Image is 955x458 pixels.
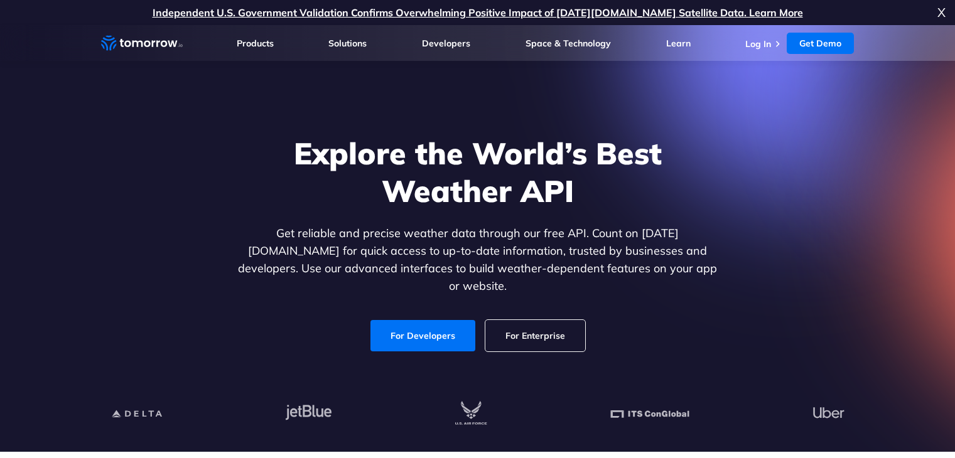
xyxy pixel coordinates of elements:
[787,33,854,54] a: Get Demo
[101,34,183,53] a: Home link
[235,225,720,295] p: Get reliable and precise weather data through our free API. Count on [DATE][DOMAIN_NAME] for quic...
[153,6,803,19] a: Independent U.S. Government Validation Confirms Overwhelming Positive Impact of [DATE][DOMAIN_NAM...
[666,38,691,49] a: Learn
[235,134,720,210] h1: Explore the World’s Best Weather API
[422,38,470,49] a: Developers
[328,38,367,49] a: Solutions
[237,38,274,49] a: Products
[485,320,585,351] a: For Enterprise
[526,38,611,49] a: Space & Technology
[370,320,475,351] a: For Developers
[745,38,771,50] a: Log In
